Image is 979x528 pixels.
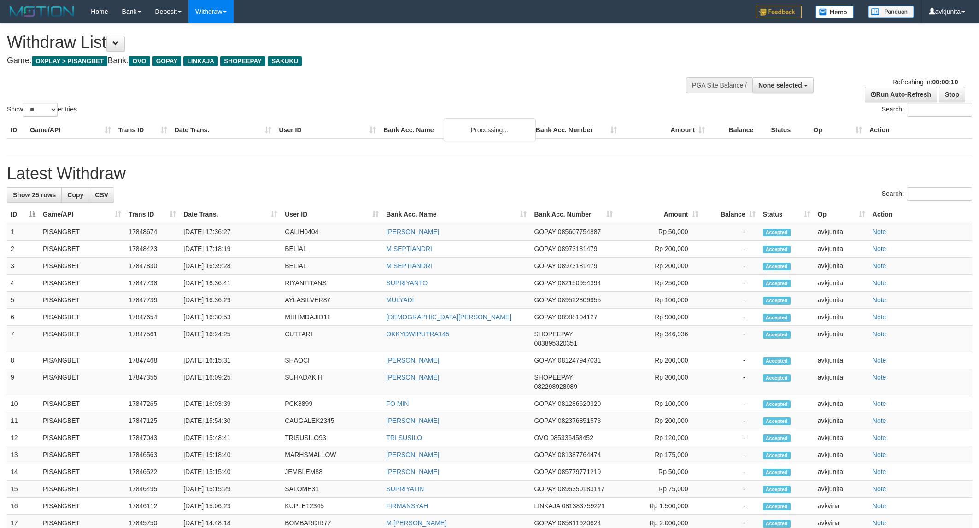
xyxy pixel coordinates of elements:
span: Accepted [763,520,791,528]
a: Run Auto-Refresh [865,87,937,102]
td: 17846563 [125,446,180,463]
span: CSV [95,191,108,199]
th: Trans ID [115,122,171,139]
td: [DATE] 15:48:41 [180,429,281,446]
a: Note [873,279,886,287]
td: PISANGBET [39,481,125,498]
h1: Withdraw List [7,33,644,52]
strong: 00:00:10 [932,78,958,86]
a: Stop [939,87,965,102]
span: SHOPEEPAY [534,374,573,381]
td: Rp 75,000 [616,481,702,498]
span: GOPAY [534,451,556,458]
span: GOPAY [534,313,556,321]
h4: Game: Bank: [7,56,644,65]
td: PISANGBET [39,309,125,326]
div: Processing... [444,118,536,141]
td: - [702,292,759,309]
a: Note [873,417,886,424]
td: 17847043 [125,429,180,446]
td: TRISUSILO93 [281,429,382,446]
span: Refreshing in: [892,78,958,86]
td: 17846522 [125,463,180,481]
span: Copy 085336458452 to clipboard [551,434,593,441]
td: - [702,446,759,463]
td: - [702,223,759,241]
img: MOTION_logo.png [7,5,77,18]
td: 12 [7,429,39,446]
a: Note [873,374,886,381]
td: PISANGBET [39,446,125,463]
span: Copy 08973181479 to clipboard [558,262,598,270]
td: PISANGBET [39,292,125,309]
td: [DATE] 15:15:29 [180,481,281,498]
a: M [PERSON_NAME] [386,519,446,527]
th: Amount: activate to sort column ascending [616,206,702,223]
span: Accepted [763,246,791,253]
input: Search: [907,187,972,201]
td: KUPLE12345 [281,498,382,515]
td: BELIAL [281,258,382,275]
td: avkjunita [814,241,869,258]
td: JEMBLEM88 [281,463,382,481]
button: None selected [752,77,814,93]
td: CAUGALEK2345 [281,412,382,429]
td: PISANGBET [39,223,125,241]
span: Accepted [763,314,791,322]
a: Show 25 rows [7,187,62,203]
td: [DATE] 16:36:29 [180,292,281,309]
td: avkjunita [814,481,869,498]
td: PISANGBET [39,326,125,352]
a: OKKYDWIPUTRA145 [386,330,449,338]
span: Copy 081286620320 to clipboard [558,400,601,407]
td: Rp 120,000 [616,429,702,446]
th: Action [869,206,972,223]
td: - [702,395,759,412]
span: SHOPEEPAY [220,56,265,66]
td: avkjunita [814,412,869,429]
span: GOPAY [534,296,556,304]
td: 17847265 [125,395,180,412]
div: PGA Site Balance / [686,77,752,93]
a: [PERSON_NAME] [386,228,439,235]
a: [PERSON_NAME] [386,357,439,364]
td: 10 [7,395,39,412]
td: 17846112 [125,498,180,515]
td: - [702,498,759,515]
td: Rp 250,000 [616,275,702,292]
span: GOPAY [534,485,556,493]
td: - [702,309,759,326]
th: Date Trans. [171,122,276,139]
td: - [702,326,759,352]
span: OVO [129,56,150,66]
td: avkjunita [814,463,869,481]
td: Rp 50,000 [616,223,702,241]
span: Accepted [763,503,791,510]
span: Copy 081383759221 to clipboard [562,502,604,510]
td: PISANGBET [39,463,125,481]
td: MHHMDAJID11 [281,309,382,326]
th: ID: activate to sort column descending [7,206,39,223]
label: Search: [882,103,972,117]
td: SHAOCI [281,352,382,369]
td: avkjunita [814,395,869,412]
a: [PERSON_NAME] [386,468,439,475]
td: SALOME31 [281,481,382,498]
span: GOPAY [534,245,556,252]
td: 13 [7,446,39,463]
th: Date Trans.: activate to sort column ascending [180,206,281,223]
td: MARHSMALLOW [281,446,382,463]
td: 17847830 [125,258,180,275]
a: Note [873,228,886,235]
td: 17846495 [125,481,180,498]
td: PISANGBET [39,275,125,292]
span: GOPAY [534,519,556,527]
td: [DATE] 16:24:25 [180,326,281,352]
td: Rp 200,000 [616,412,702,429]
td: 8 [7,352,39,369]
td: [DATE] 17:36:27 [180,223,281,241]
td: PISANGBET [39,498,125,515]
input: Search: [907,103,972,117]
td: PISANGBET [39,429,125,446]
span: OVO [534,434,548,441]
